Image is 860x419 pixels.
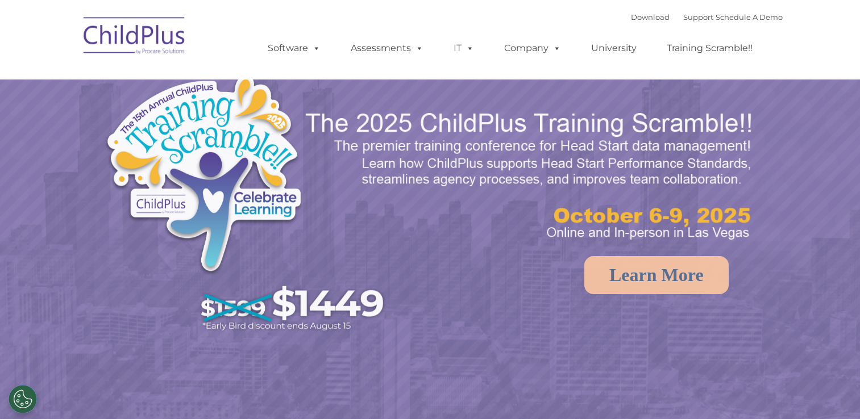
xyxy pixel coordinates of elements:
a: Schedule A Demo [716,12,783,22]
img: ChildPlus by Procare Solutions [78,9,192,66]
a: Download [631,12,670,22]
a: Software [256,37,332,60]
a: Training Scramble!! [655,37,764,60]
a: Learn More [584,256,729,294]
font: | [631,12,783,22]
button: Cookies Settings [9,385,37,413]
a: Company [493,37,572,60]
a: IT [442,37,485,60]
a: Support [683,12,713,22]
a: University [580,37,648,60]
a: Assessments [339,37,435,60]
